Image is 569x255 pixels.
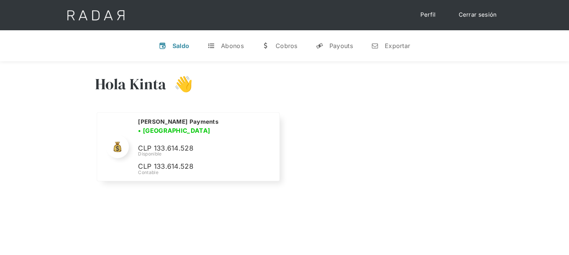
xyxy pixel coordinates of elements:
[172,42,190,50] div: Saldo
[262,42,270,50] div: w
[138,151,270,157] div: Disponible
[451,8,505,22] a: Cerrar sesión
[138,126,210,135] h3: • [GEOGRAPHIC_DATA]
[371,42,379,50] div: n
[159,42,166,50] div: v
[276,42,298,50] div: Cobros
[329,42,353,50] div: Payouts
[221,42,244,50] div: Abonos
[207,42,215,50] div: t
[316,42,323,50] div: y
[413,8,444,22] a: Perfil
[138,118,218,126] h2: [PERSON_NAME] Payments
[95,75,166,93] h3: Hola Kinta
[138,169,270,176] div: Contable
[138,161,252,172] p: CLP 133.614.528
[138,143,252,154] p: CLP 133.614.528
[166,75,193,93] h3: 👋
[385,42,410,50] div: Exportar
